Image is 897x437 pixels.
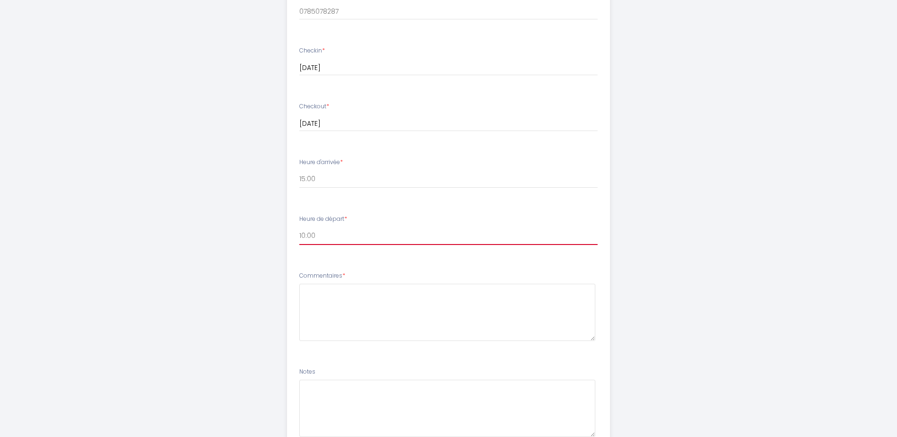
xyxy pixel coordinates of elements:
[299,215,347,224] label: Heure de départ
[299,102,329,111] label: Checkout
[299,46,325,55] label: Checkin
[299,367,315,376] label: Notes
[299,158,343,167] label: Heure d'arrivée
[299,271,345,280] label: Commentaires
